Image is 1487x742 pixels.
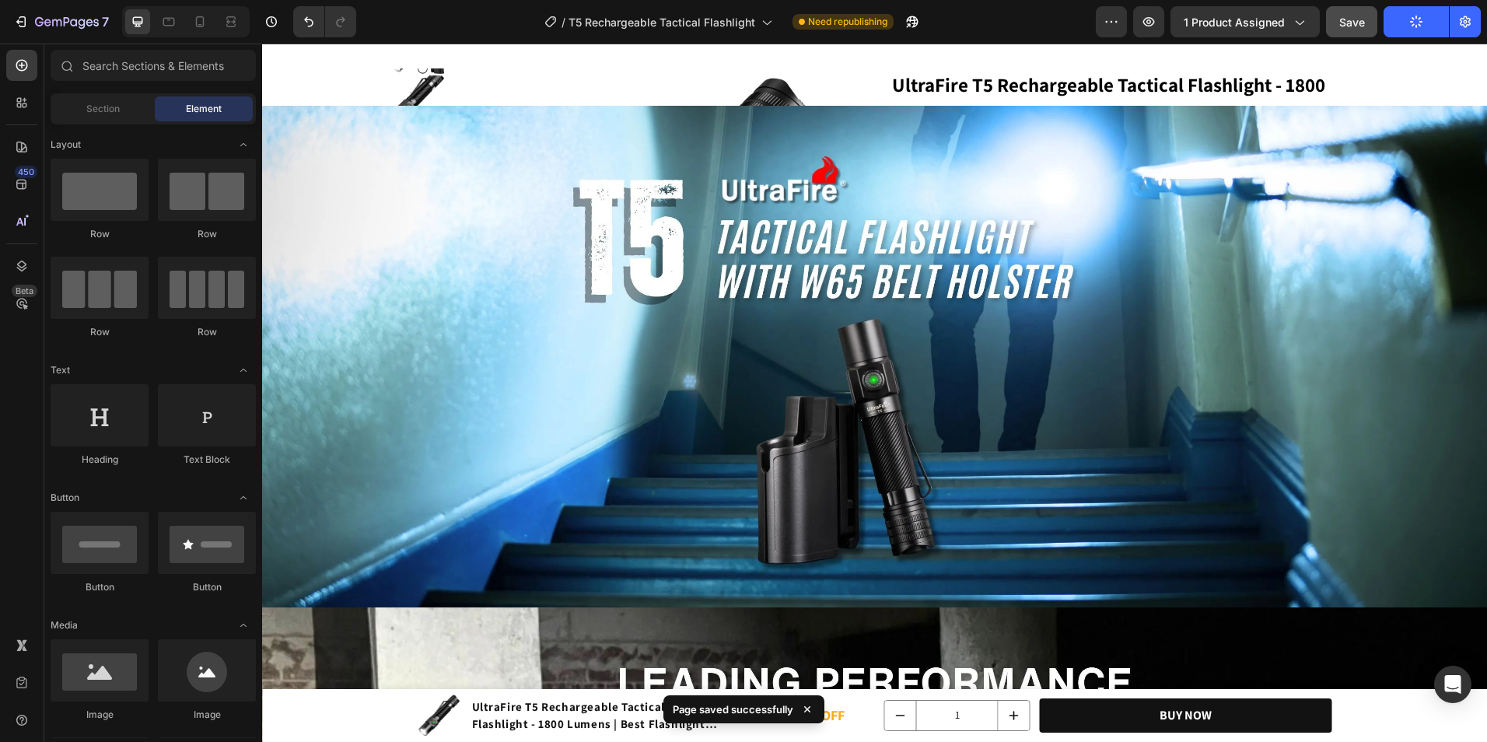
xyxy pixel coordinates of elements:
[1326,6,1377,37] button: Save
[623,657,654,687] button: decrement
[293,6,356,37] div: Undo/Redo
[231,132,256,157] span: Toggle open
[51,50,256,81] input: Search Sections & Elements
[15,166,37,178] div: 450
[51,453,149,467] div: Heading
[1339,16,1365,29] span: Save
[1184,14,1285,30] span: 1 product assigned
[186,102,222,116] span: Element
[12,285,37,297] div: Beta
[737,657,768,687] button: increment
[51,580,149,594] div: Button
[1434,666,1471,703] div: Open Intercom Messenger
[158,453,256,467] div: Text Block
[51,363,70,377] span: Text
[569,14,755,30] span: T5 Rechargeable Tactical Flashlight
[102,12,109,31] p: 7
[654,657,737,687] input: quantity
[808,15,887,29] span: Need republishing
[158,227,256,241] div: Row
[51,491,79,505] span: Button
[158,325,256,339] div: Row
[778,655,1070,690] button: Buy Now
[51,138,81,152] span: Layout
[51,325,149,339] div: Row
[1170,6,1320,37] button: 1 product assigned
[6,6,116,37] button: 7
[158,708,256,722] div: Image
[468,660,611,684] p: SALE 30% OFF
[562,14,565,30] span: /
[158,580,256,594] div: Button
[51,708,149,722] div: Image
[231,613,256,638] span: Toggle open
[673,702,793,717] p: Page saved successfully
[897,661,950,684] div: Buy Now
[262,44,1487,742] iframe: Design area
[86,102,120,116] span: Section
[231,358,256,383] span: Toggle open
[51,618,78,632] span: Media
[51,227,149,241] div: Row
[231,485,256,510] span: Toggle open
